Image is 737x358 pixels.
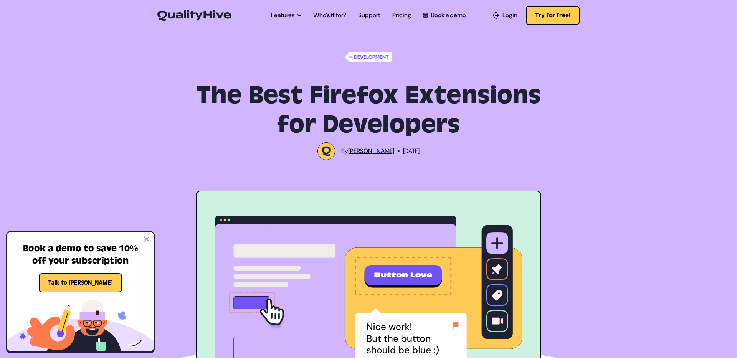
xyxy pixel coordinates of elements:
a: Pricing [392,11,411,20]
a: Talk to [PERSON_NAME] [39,279,122,286]
button: Try for free! [526,6,580,25]
img: Close popup [144,236,149,242]
span: Login [502,11,517,20]
a: Features [271,11,301,20]
span: By [341,147,395,156]
a: Book a demo [423,11,466,20]
img: QualityHive Logo [317,142,335,160]
a: Who's it for? [313,11,346,20]
a: Development [345,52,392,62]
span: [DATE] [403,147,420,156]
h1: The Best Firefox Extensions for Developers [190,81,547,139]
img: Book a QualityHive Demo [423,13,428,18]
a: Login [493,11,517,20]
span: Development [352,52,392,62]
a: Support [358,11,380,20]
h4: Book a demo to save 10% off your subscription [18,243,143,267]
img: QualityHive - Bug Tracking Tool [157,10,231,21]
button: Talk to [PERSON_NAME] [39,273,122,292]
span: • [398,147,400,156]
a: [PERSON_NAME] [348,147,395,155]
